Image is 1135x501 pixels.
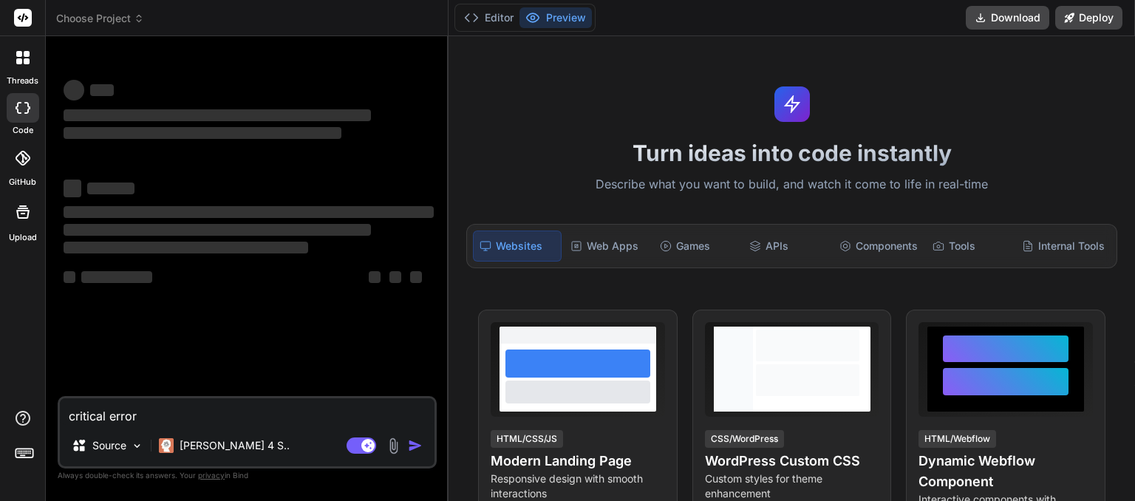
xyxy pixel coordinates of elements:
span: ‌ [64,80,84,100]
span: ‌ [64,271,75,283]
img: icon [408,438,423,453]
span: ‌ [64,224,371,236]
span: ‌ [87,183,134,194]
textarea: critical error [60,398,434,425]
div: Games [654,231,740,262]
h4: Dynamic Webflow Component [918,451,1093,492]
span: ‌ [64,127,341,139]
button: Download [966,6,1049,30]
div: Web Apps [565,231,651,262]
div: APIs [743,231,830,262]
span: ‌ [64,109,371,121]
label: code [13,124,33,137]
span: ‌ [90,84,114,96]
p: Source [92,438,126,453]
div: HTML/Webflow [918,430,996,448]
span: ‌ [64,180,81,197]
h4: WordPress Custom CSS [705,451,879,471]
button: Deploy [1055,6,1122,30]
label: Upload [9,231,37,244]
label: GitHub [9,176,36,188]
h4: Modern Landing Page [491,451,665,471]
p: Custom styles for theme enhancement [705,471,879,501]
img: Pick Models [131,440,143,452]
label: threads [7,75,38,87]
div: Components [834,231,924,262]
span: ‌ [389,271,401,283]
span: ‌ [64,242,308,253]
span: ‌ [369,271,381,283]
p: Responsive design with smooth interactions [491,471,665,501]
div: CSS/WordPress [705,430,784,448]
button: Editor [458,7,519,28]
div: HTML/CSS/JS [491,430,563,448]
span: ‌ [64,206,434,218]
img: attachment [385,437,402,454]
p: Describe what you want to build, and watch it come to life in real-time [457,175,1126,194]
div: Websites [473,231,561,262]
span: Choose Project [56,11,144,26]
p: Always double-check its answers. Your in Bind [58,468,437,483]
button: Preview [519,7,592,28]
div: Tools [927,231,1013,262]
span: ‌ [81,271,152,283]
h1: Turn ideas into code instantly [457,140,1126,166]
span: ‌ [410,271,422,283]
p: [PERSON_NAME] 4 S.. [180,438,290,453]
img: Claude 4 Sonnet [159,438,174,453]
span: privacy [198,471,225,480]
div: Internal Tools [1016,231,1111,262]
